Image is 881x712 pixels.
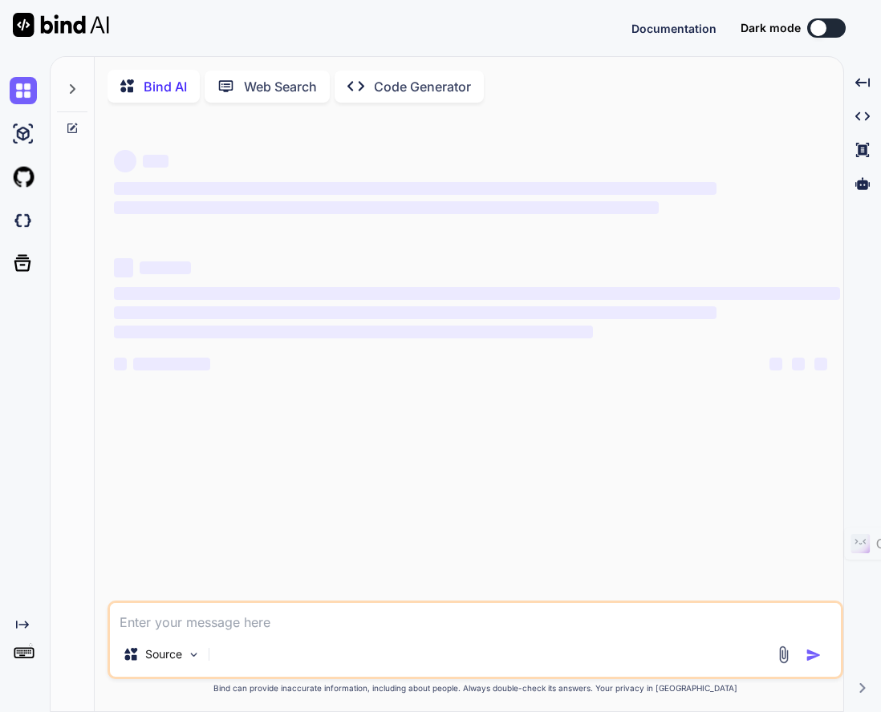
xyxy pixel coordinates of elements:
[114,150,136,172] span: ‌
[114,306,717,319] span: ‌
[114,201,659,214] span: ‌
[814,358,827,370] span: ‌
[114,358,127,370] span: ‌
[774,645,793,664] img: attachment
[769,358,782,370] span: ‌
[140,261,191,274] span: ‌
[114,258,133,277] span: ‌
[114,326,593,338] span: ‌
[631,22,717,35] span: Documentation
[143,155,168,168] span: ‌
[10,207,37,234] img: darkCloudIdeIcon
[144,77,187,96] p: Bind AI
[114,287,840,300] span: ‌
[374,77,471,96] p: Code Generator
[10,164,37,191] img: githubLight
[114,182,717,195] span: ‌
[10,120,37,148] img: ai-studio
[10,77,37,104] img: chat
[108,682,843,694] p: Bind can provide inaccurate information, including about people. Always double-check its answers....
[806,647,822,663] img: icon
[741,20,801,36] span: Dark mode
[133,358,210,370] span: ‌
[187,648,201,661] img: Pick Models
[145,646,182,662] p: Source
[631,20,717,37] button: Documentation
[244,77,317,96] p: Web Search
[792,358,805,370] span: ‌
[13,13,109,37] img: Bind AI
